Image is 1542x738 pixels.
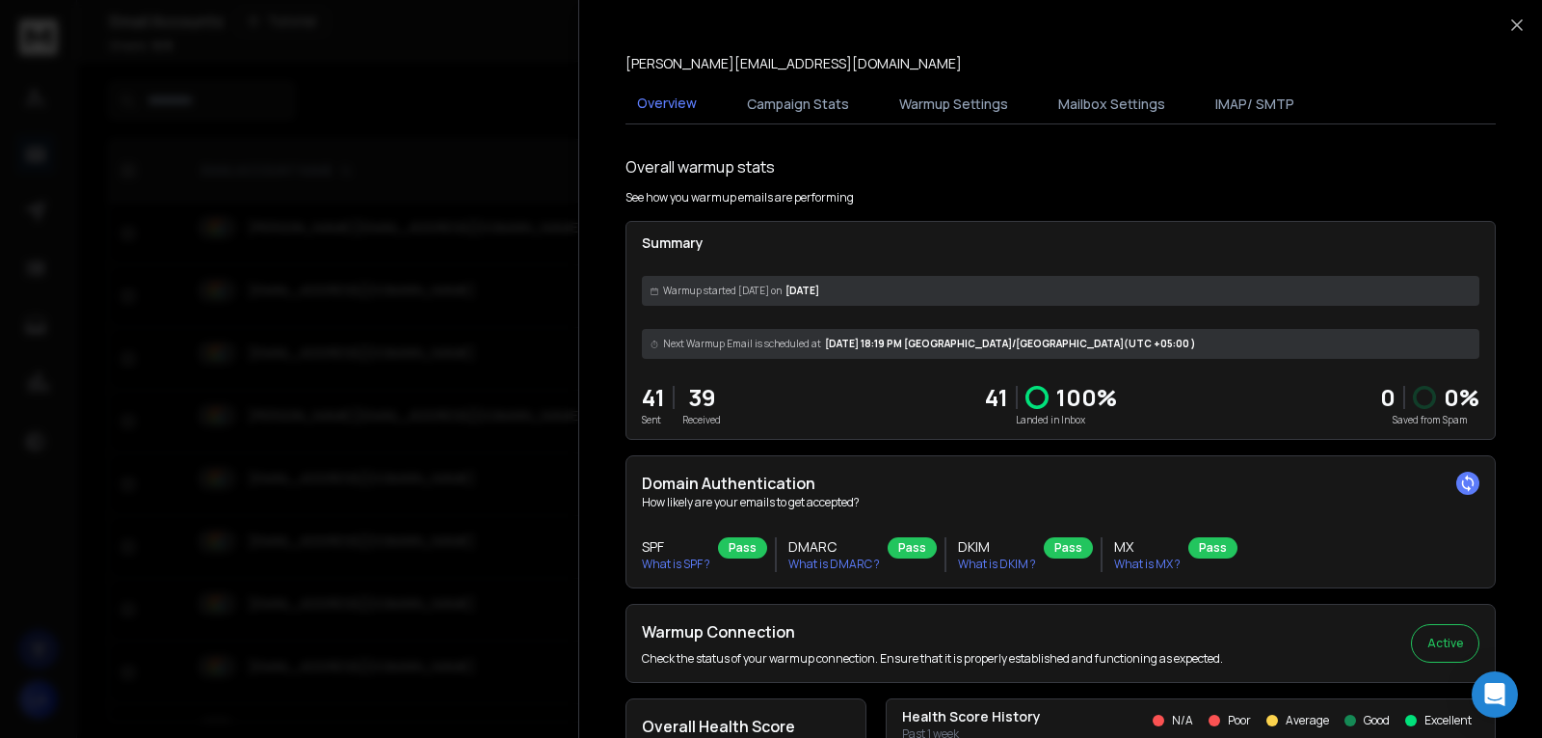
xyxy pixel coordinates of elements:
h2: Domain Authentication [642,472,1479,495]
p: Saved from Spam [1380,413,1479,427]
p: Excellent [1424,713,1472,728]
button: Campaign Stats [735,83,861,125]
p: 0 % [1444,382,1479,413]
p: N/A [1172,713,1193,728]
h2: Overall Health Score [642,715,850,738]
p: Received [682,413,721,427]
p: What is DKIM ? [958,557,1036,572]
span: Warmup started [DATE] on [663,284,782,298]
div: Pass [888,537,937,559]
p: 39 [682,382,721,413]
h3: DKIM [958,537,1036,557]
div: Open Intercom Messenger [1472,671,1518,718]
div: [DATE] 18:19 PM [GEOGRAPHIC_DATA]/[GEOGRAPHIC_DATA] (UTC +05:00 ) [642,329,1479,359]
p: See how you warmup emails are performing [625,190,854,205]
p: Summary [642,233,1479,253]
p: Landed in Inbox [985,413,1117,427]
p: [PERSON_NAME][EMAIL_ADDRESS][DOMAIN_NAME] [625,54,962,73]
div: [DATE] [642,276,1479,306]
p: 41 [642,382,665,413]
p: Good [1364,713,1390,728]
p: How likely are your emails to get accepted? [642,495,1479,510]
p: What is SPF ? [642,557,710,572]
div: Pass [718,537,767,559]
div: Pass [1044,537,1093,559]
strong: 0 [1380,381,1396,413]
p: Sent [642,413,665,427]
p: What is MX ? [1114,557,1181,572]
button: Warmup Settings [888,83,1020,125]
p: 100 % [1056,382,1117,413]
button: Mailbox Settings [1047,83,1177,125]
p: Check the status of your warmup connection. Ensure that it is properly established and functionin... [642,651,1223,667]
div: Pass [1188,537,1237,559]
button: Active [1411,624,1479,663]
h1: Overall warmup stats [625,155,775,178]
p: Health Score History [902,707,1041,726]
button: IMAP/ SMTP [1204,83,1306,125]
h3: DMARC [788,537,880,557]
h3: MX [1114,537,1181,557]
p: What is DMARC ? [788,557,880,572]
p: Average [1286,713,1329,728]
h2: Warmup Connection [642,620,1223,643]
p: 41 [985,382,1008,413]
p: Poor [1228,713,1251,728]
button: Overview [625,82,708,126]
span: Next Warmup Email is scheduled at [663,337,821,351]
h3: SPF [642,537,710,557]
